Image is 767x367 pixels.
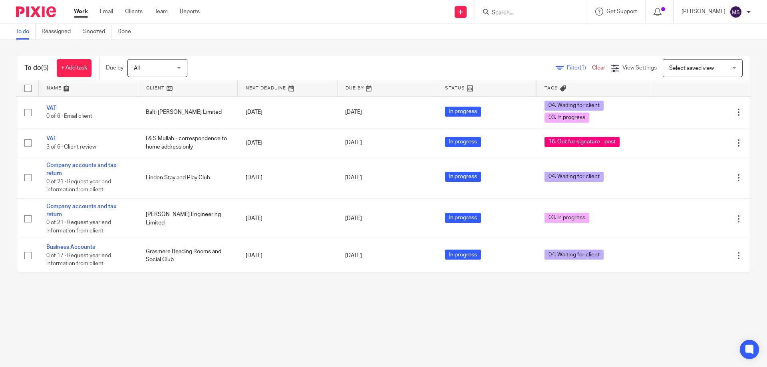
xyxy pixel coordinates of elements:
[544,101,604,111] span: 04. Waiting for client
[445,107,481,117] span: In progress
[138,157,237,198] td: Linden Stay and Play Club
[544,86,558,90] span: Tags
[46,105,56,111] a: VAT
[16,24,36,40] a: To do
[138,198,237,239] td: [PERSON_NAME] Engineering Limited
[345,175,362,181] span: [DATE]
[606,9,637,14] span: Get Support
[138,96,237,129] td: Balti [PERSON_NAME] Limited
[445,172,481,182] span: In progress
[682,8,725,16] p: [PERSON_NAME]
[345,253,362,258] span: [DATE]
[138,239,237,272] td: Grasmere Reading Rooms and Social Club
[445,250,481,260] span: In progress
[544,250,604,260] span: 04. Waiting for client
[238,96,337,129] td: [DATE]
[16,6,56,17] img: Pixie
[46,220,111,234] span: 0 of 21 · Request year end information from client
[155,8,168,16] a: Team
[46,204,116,217] a: Company accounts and tax return
[544,113,589,123] span: 03. In progress
[24,64,49,72] h1: To do
[592,65,605,71] a: Clear
[42,24,77,40] a: Reassigned
[544,213,589,223] span: 03. In progress
[46,163,116,176] a: Company accounts and tax return
[134,65,140,71] span: All
[74,8,88,16] a: Work
[445,137,481,147] span: In progress
[138,129,237,157] td: I & S Mullah - correspondence to home address only
[345,140,362,146] span: [DATE]
[345,109,362,115] span: [DATE]
[669,65,714,71] span: Select saved view
[345,216,362,222] span: [DATE]
[46,253,111,267] span: 0 of 17 · Request year end information from client
[117,24,137,40] a: Done
[57,59,91,77] a: + Add task
[567,65,592,71] span: Filter
[445,213,481,223] span: In progress
[238,198,337,239] td: [DATE]
[46,144,96,150] span: 3 of 6 · Client review
[491,10,563,17] input: Search
[238,239,337,272] td: [DATE]
[180,8,200,16] a: Reports
[41,65,49,71] span: (5)
[622,65,657,71] span: View Settings
[106,64,123,72] p: Due by
[46,114,92,119] span: 0 of 6 · Email client
[46,179,111,193] span: 0 of 21 · Request year end information from client
[125,8,143,16] a: Clients
[238,157,337,198] td: [DATE]
[580,65,586,71] span: (1)
[544,172,604,182] span: 04. Waiting for client
[46,136,56,141] a: VAT
[238,129,337,157] td: [DATE]
[83,24,111,40] a: Snoozed
[100,8,113,16] a: Email
[729,6,742,18] img: svg%3E
[544,137,620,147] span: 16. Out for signature - post
[46,244,95,250] a: Business Accounts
